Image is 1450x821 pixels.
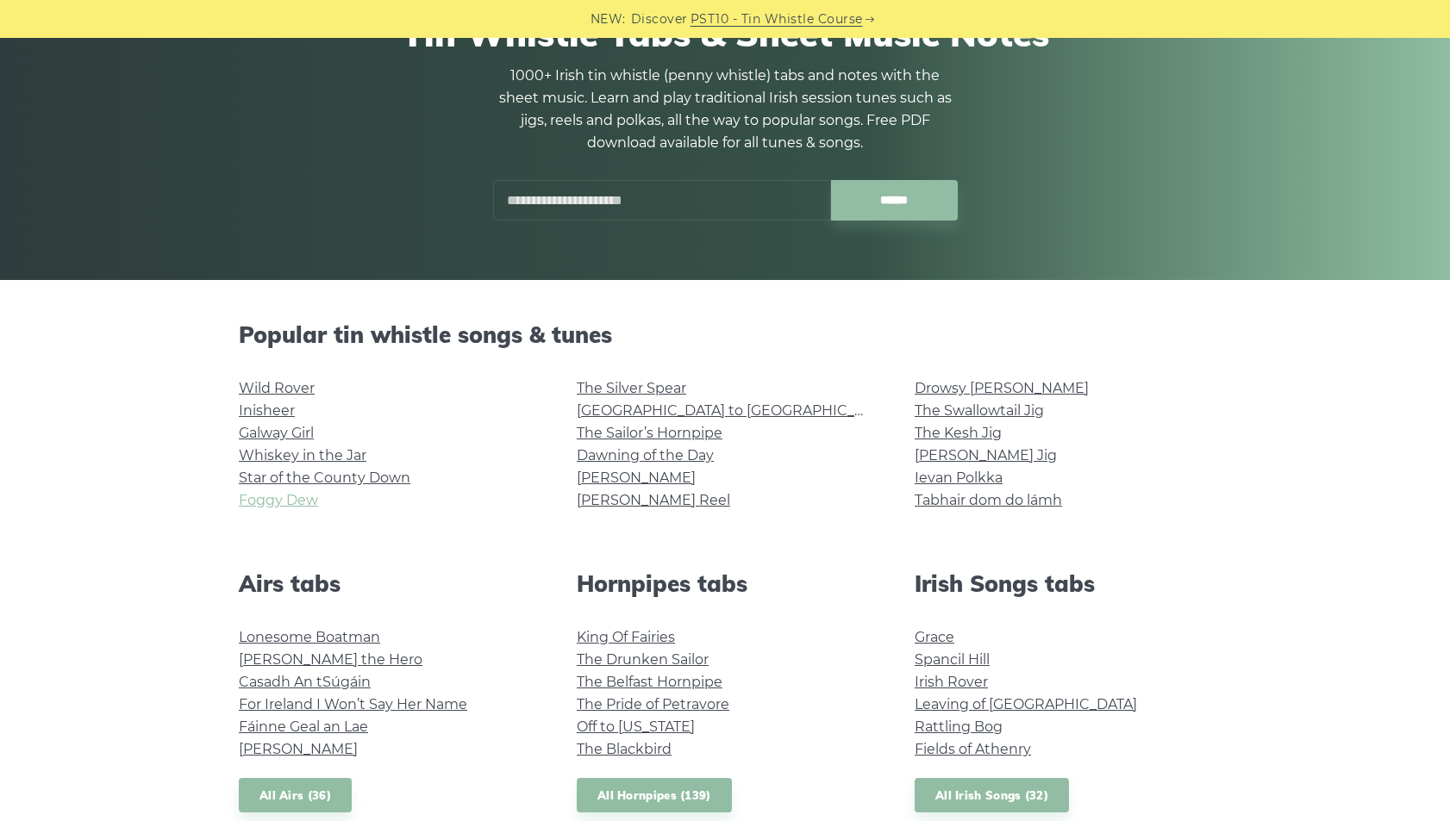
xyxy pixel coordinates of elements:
[239,425,314,441] a: Galway Girl
[492,65,958,154] p: 1000+ Irish tin whistle (penny whistle) tabs and notes with the sheet music. Learn and play tradi...
[577,651,709,668] a: The Drunken Sailor
[915,718,1003,735] a: Rattling Bog
[915,741,1031,757] a: Fields of Athenry
[577,425,722,441] a: The Sailor’s Hornpipe
[691,9,863,29] a: PST10 - Tin Whistle Course
[915,778,1069,813] a: All Irish Songs (32)
[577,470,696,486] a: [PERSON_NAME]
[577,718,695,735] a: Off to [US_STATE]
[577,447,714,463] a: Dawning of the Day
[577,492,730,508] a: [PERSON_NAME] Reel
[915,629,954,645] a: Grace
[239,447,366,463] a: Whiskey in the Jar
[915,447,1057,463] a: [PERSON_NAME] Jig
[239,718,368,735] a: Fáinne Geal an Lae
[239,402,295,419] a: Inisheer
[915,696,1137,712] a: Leaving of [GEOGRAPHIC_DATA]
[239,570,535,597] h2: Airs tabs
[577,696,729,712] a: The Pride of Petravore
[239,470,410,486] a: Star of the County Down
[239,13,1211,54] h1: Tin Whistle Tabs & Sheet Music Notes
[239,380,315,396] a: Wild Rover
[915,651,990,668] a: Spancil Hill
[577,741,672,757] a: The Blackbird
[239,741,358,757] a: [PERSON_NAME]
[915,470,1003,486] a: Ievan Polkka
[239,629,380,645] a: Lonesome Boatman
[915,380,1089,396] a: Drowsy [PERSON_NAME]
[915,425,1002,441] a: The Kesh Jig
[915,674,988,690] a: Irish Rover
[631,9,688,29] span: Discover
[915,402,1044,419] a: The Swallowtail Jig
[239,492,318,508] a: Foggy Dew
[239,778,352,813] a: All Airs (36)
[915,570,1211,597] h2: Irish Songs tabs
[577,778,732,813] a: All Hornpipes (139)
[577,629,675,645] a: King Of Fairies
[239,321,1211,348] h2: Popular tin whistle songs & tunes
[577,570,873,597] h2: Hornpipes tabs
[577,674,722,690] a: The Belfast Hornpipe
[239,674,371,690] a: Casadh An tSúgáin
[591,9,626,29] span: NEW:
[239,696,467,712] a: For Ireland I Won’t Say Her Name
[239,651,422,668] a: [PERSON_NAME] the Hero
[915,492,1062,508] a: Tabhair dom do lámh
[577,402,895,419] a: [GEOGRAPHIC_DATA] to [GEOGRAPHIC_DATA]
[577,380,686,396] a: The Silver Spear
